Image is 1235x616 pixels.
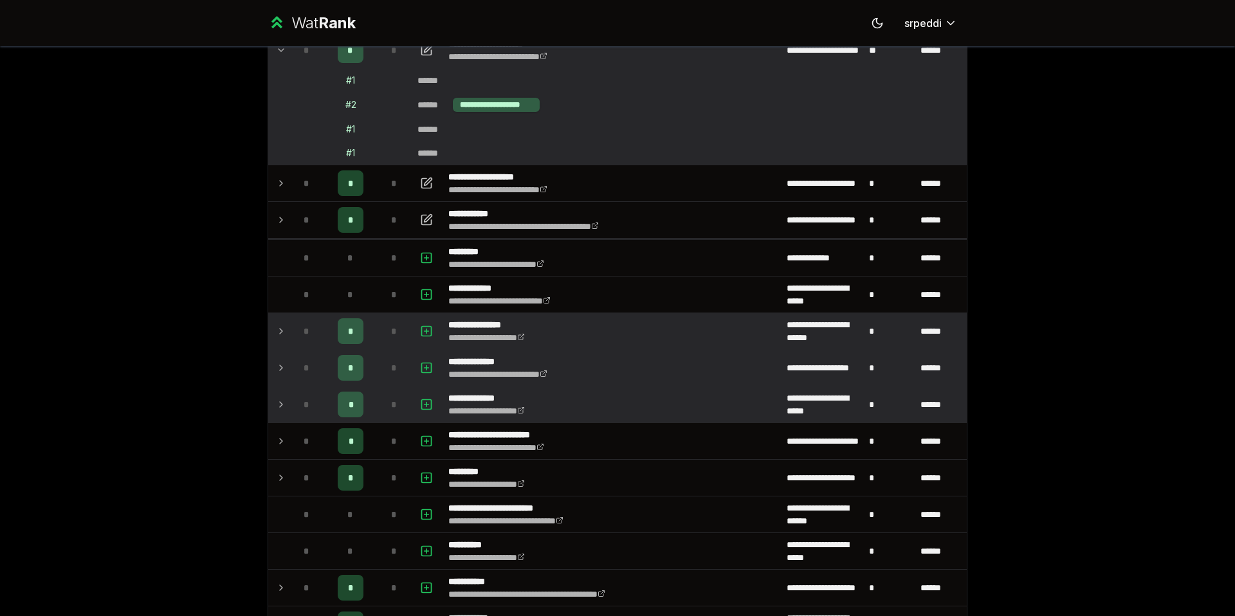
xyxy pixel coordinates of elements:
div: # 1 [346,123,355,136]
div: # 1 [346,147,355,159]
a: WatRank [268,13,356,33]
span: Rank [318,14,356,32]
div: # 1 [346,74,355,87]
span: srpeddi [904,15,942,31]
button: srpeddi [894,12,967,35]
div: # 2 [345,98,356,111]
div: Wat [291,13,356,33]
